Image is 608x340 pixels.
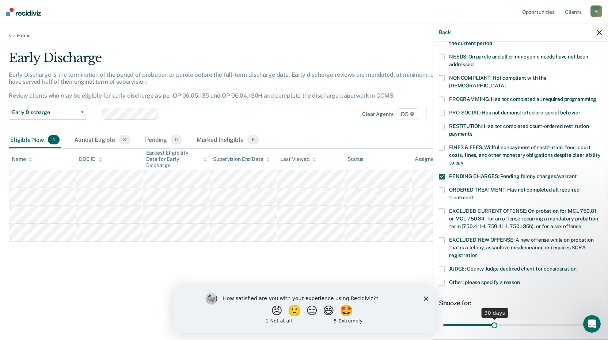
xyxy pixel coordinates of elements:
[415,156,449,162] div: Assigned to
[146,150,208,168] div: Earliest Eligibility Date for Early Discharge
[119,135,130,144] span: 3
[9,71,463,99] p: Early Discharge is the termination of the period of probation or parole before the full-term disc...
[213,156,270,162] div: Supervision End Date
[396,108,419,120] span: D5
[48,135,60,144] span: 4
[9,50,465,71] div: Early Discharge
[449,75,547,88] span: NONCOMPLIANT: Not compliant with the [DEMOGRAPHIC_DATA]
[583,315,601,333] iframe: Intercom live chat
[449,123,589,137] span: RESTITUTION: Has not completed court-ordered restitution payments
[195,132,261,148] div: Marked Ineligible
[79,156,102,162] div: DOC ID
[449,110,581,116] span: PRO-SOCIAL: Has not demonstrated pro-social behavior
[449,279,520,285] span: Other: please specify a reason
[449,266,577,272] span: JUDGE: County Judge declined client for consideration
[6,8,41,16] img: Recidiviz
[362,111,393,117] div: Clear agents
[449,208,598,229] span: EXCLUDED CURRENT OFFENSE: On probation for MCL 750.81 or MCL 750.84, for an offense requiring a m...
[12,109,78,116] span: Early Discharge
[590,5,602,17] div: M
[9,132,61,148] div: Eligible Now
[171,135,182,144] span: 0
[449,187,579,200] span: ORDERED TREATMENT: Has not completed all required treatment
[449,96,596,102] span: PROGRAMMING: Has not completed all required programming
[12,156,32,162] div: Name
[439,299,602,307] div: Snooze for:
[280,156,316,162] div: Last Viewed
[347,156,363,162] div: Status
[449,237,593,258] span: EXCLUDED NEW OFFENSE: A new offense while on probation that is a felony, assaultive misdemeanor, ...
[449,173,577,179] span: PENDING CHARGES: Pending felony charges/warrant
[9,32,599,39] a: Home
[449,25,601,46] span: FELONY/STATE PROBATION: On parole and also on other state or federal probation supervision for an...
[173,286,435,333] iframe: Survey by Kim from Recidiviz
[247,135,259,144] span: 6
[73,132,132,148] div: Almost Eligible
[449,54,588,67] span: NEEDS: On parole and all criminogenic needs have not been addressed
[144,132,183,148] div: Pending
[439,29,451,35] button: Back
[449,144,601,166] span: FINES & FEES: Willful nonpayment of restitution, fees, court costs, fines, and other monetary obl...
[482,308,508,318] div: 30 days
